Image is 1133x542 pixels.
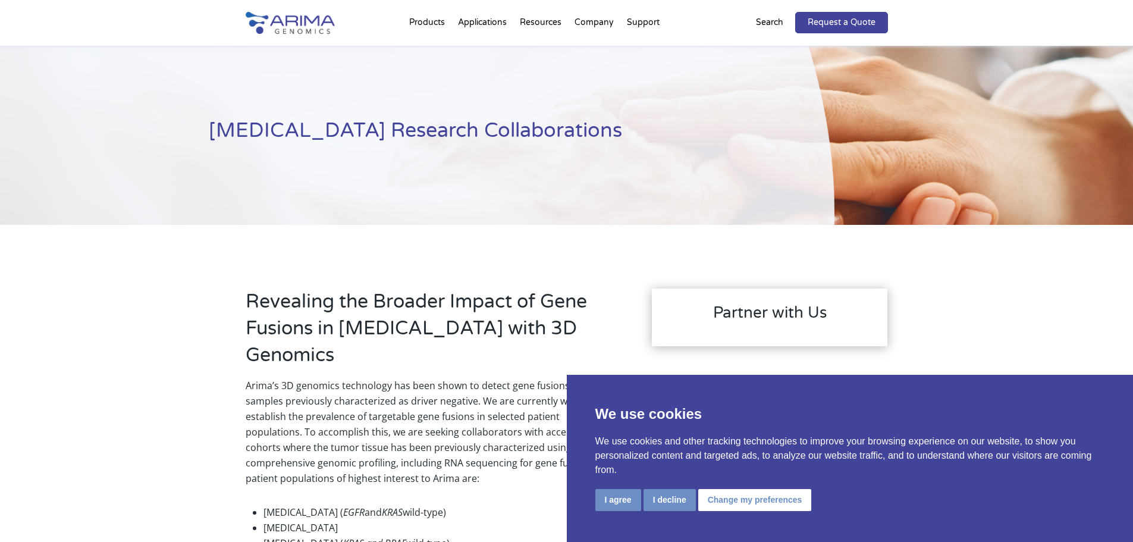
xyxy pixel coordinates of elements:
p: Arima’s 3D genomics technology has been shown to detect gene fusions in FFPE samples previously c... [246,378,617,496]
button: Change my preferences [698,489,812,511]
a: Request a Quote [795,12,888,33]
em: EGFR [343,506,365,519]
h1: [MEDICAL_DATA] Research Collaborations [209,117,775,153]
p: Search [756,15,783,30]
h3: Partner with Us [667,303,872,331]
h2: Revealing the Broader Impact of Gene Fusions in [MEDICAL_DATA] with 3D Genomics [246,289,617,378]
li: [MEDICAL_DATA] ( and wild-type) [263,505,617,520]
button: I agree [595,489,641,511]
li: [MEDICAL_DATA] [263,520,617,535]
p: We use cookies and other tracking technologies to improve your browsing experience on our website... [595,434,1105,477]
em: KRAS [382,506,403,519]
p: We use cookies [595,403,1105,425]
img: Arima-Genomics-logo [246,12,335,34]
button: I decline [644,489,696,511]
